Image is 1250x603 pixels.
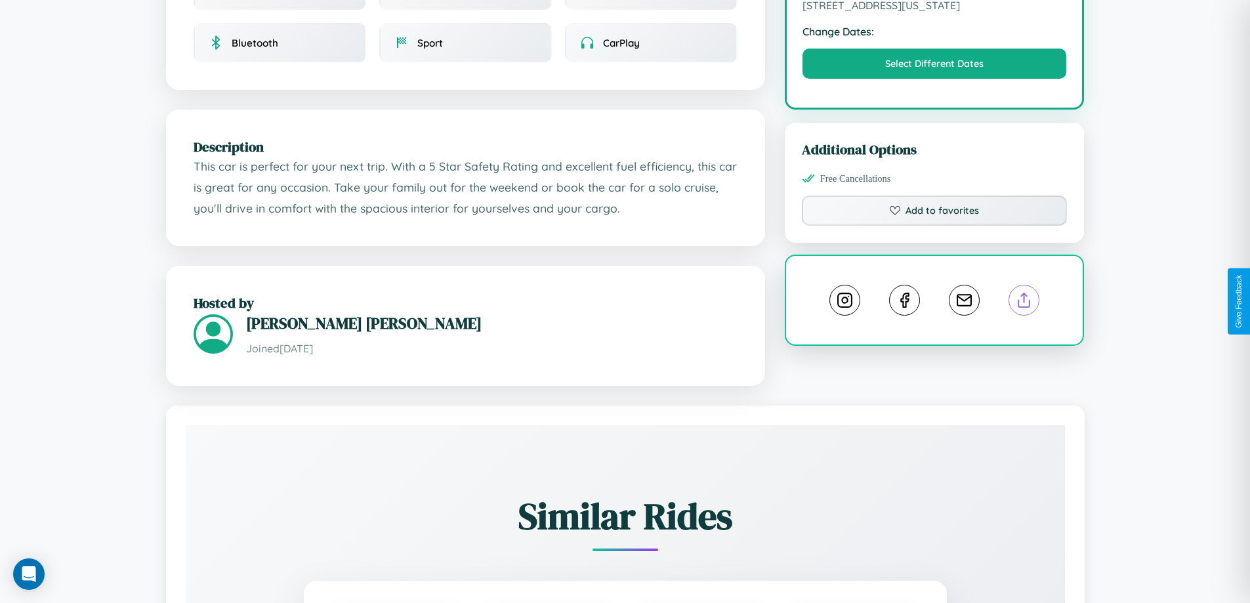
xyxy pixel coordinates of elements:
[802,140,1068,159] h3: Additional Options
[820,173,891,184] span: Free Cancellations
[417,37,443,49] span: Sport
[13,558,45,590] div: Open Intercom Messenger
[232,491,1019,541] h2: Similar Rides
[603,37,640,49] span: CarPlay
[802,196,1068,226] button: Add to favorites
[1234,275,1243,328] div: Give Feedback
[802,25,1067,38] strong: Change Dates:
[802,49,1067,79] button: Select Different Dates
[246,339,738,358] p: Joined [DATE]
[232,37,278,49] span: Bluetooth
[194,293,738,312] h2: Hosted by
[194,137,738,156] h2: Description
[194,156,738,218] p: This car is perfect for your next trip. With a 5 Star Safety Rating and excellent fuel efficiency...
[246,312,738,334] h3: [PERSON_NAME] [PERSON_NAME]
